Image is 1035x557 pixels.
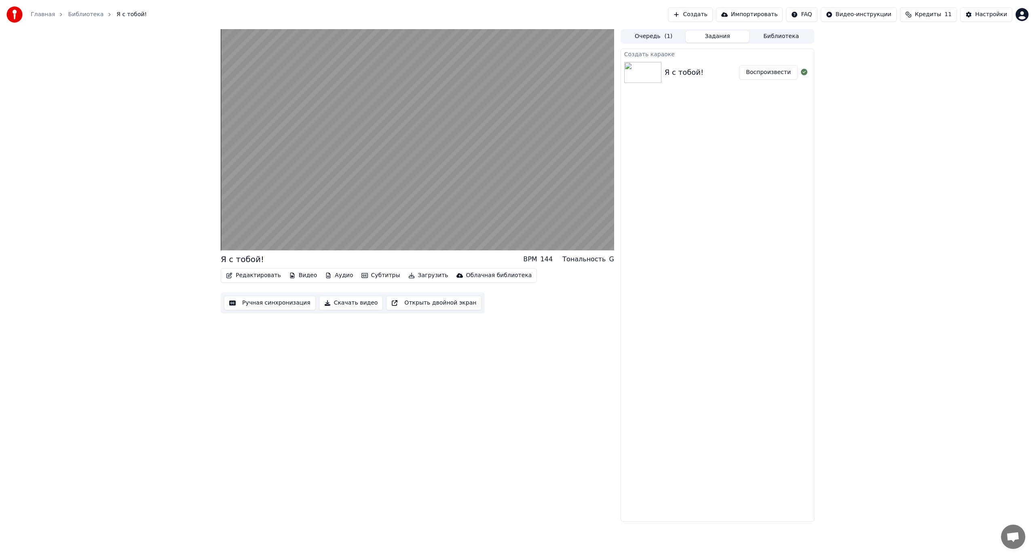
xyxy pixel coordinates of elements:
[405,270,452,281] button: Загрузить
[68,11,103,19] a: Библиотека
[562,254,606,264] div: Тональность
[609,254,614,264] div: G
[622,31,686,42] button: Очередь
[900,7,957,22] button: Кредиты11
[786,7,817,22] button: FAQ
[322,270,356,281] button: Аудио
[541,254,553,264] div: 144
[31,11,55,19] a: Главная
[749,31,813,42] button: Библиотека
[116,11,147,19] span: Я с тобой!
[668,7,712,22] button: Создать
[664,32,672,40] span: ( 1 )
[224,296,316,310] button: Ручная синхронизация
[358,270,403,281] button: Субтитры
[716,7,783,22] button: Импортировать
[466,271,532,280] div: Облачная библиотека
[621,49,814,59] div: Создать караоке
[821,7,897,22] button: Видео-инструкции
[31,11,147,19] nav: breadcrumb
[665,67,703,78] div: Я с тобой!
[975,11,1007,19] div: Настройки
[319,296,383,310] button: Скачать видео
[221,254,264,265] div: Я с тобой!
[223,270,284,281] button: Редактировать
[1001,525,1025,549] div: Открытый чат
[944,11,952,19] span: 11
[386,296,482,310] button: Открыть двойной экран
[739,65,798,80] button: Воспроизвести
[960,7,1012,22] button: Настройки
[286,270,321,281] button: Видео
[523,254,537,264] div: BPM
[6,6,23,23] img: youka
[686,31,750,42] button: Задания
[915,11,941,19] span: Кредиты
